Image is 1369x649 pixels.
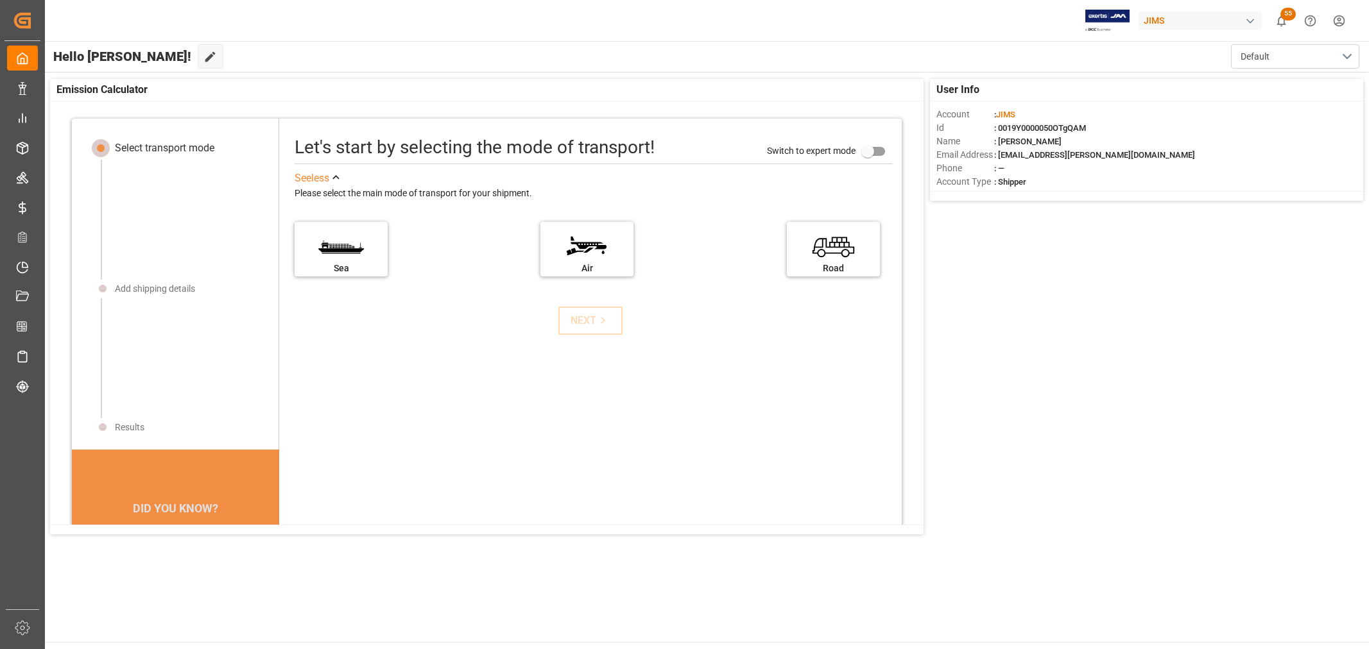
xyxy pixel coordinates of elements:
span: JIMS [996,110,1015,119]
div: Sea [301,262,381,275]
div: Add shipping details [115,282,195,296]
div: Let's start by selecting the mode of transport! [295,134,655,161]
div: See less [295,171,329,186]
button: NEXT [558,307,623,335]
div: Road [793,262,874,275]
span: Emission Calculator [56,82,148,97]
span: : [PERSON_NAME] [994,137,1062,146]
button: previous slide / item [72,521,90,614]
span: Id [936,121,994,135]
div: Please select the main mode of transport for your shipment. [295,186,893,201]
div: Results [115,421,144,434]
span: : [EMAIL_ADDRESS][PERSON_NAME][DOMAIN_NAME] [994,150,1195,160]
span: : — [994,164,1004,173]
span: : Shipper [994,177,1026,187]
button: JIMS [1139,8,1267,33]
span: : [994,110,1015,119]
span: Phone [936,162,994,175]
span: Default [1241,50,1270,63]
span: 55 [1280,8,1296,21]
button: show 55 new notifications [1267,6,1296,35]
button: Help Center [1296,6,1325,35]
span: Hello [PERSON_NAME]! [53,44,191,69]
div: Emissions from international aviation and shipping have increased by nearly 130% and 32% respecti... [87,521,264,598]
div: Select transport mode [115,140,214,156]
div: Air [547,262,627,275]
img: Exertis%20JAM%20-%20Email%20Logo.jpg_1722504956.jpg [1085,10,1130,32]
div: JIMS [1139,12,1262,30]
button: open menu [1231,44,1359,69]
span: Account [936,108,994,121]
span: User Info [936,82,979,97]
span: Email Address [936,148,994,162]
span: Name [936,135,994,148]
button: next slide / item [261,521,279,614]
span: Switch to expert mode [767,145,856,155]
span: : 0019Y0000050OTgQAM [994,123,1086,133]
span: Account Type [936,175,994,189]
div: NEXT [571,313,610,328]
div: DID YOU KNOW? [72,494,279,521]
